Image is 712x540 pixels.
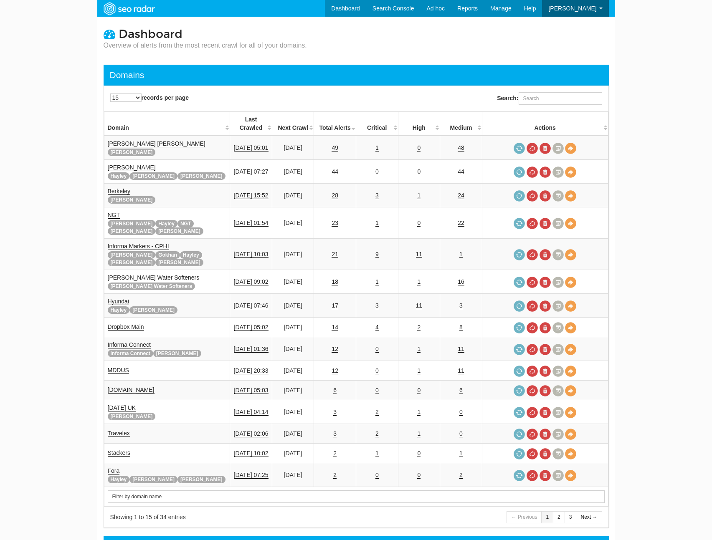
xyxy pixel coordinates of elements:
a: 0 [375,472,379,479]
a: Request a crawl [514,167,525,178]
a: Cancel in-progress audit [527,167,538,178]
span: Dashboard [119,27,182,41]
td: [DATE] [272,160,314,184]
th: Total Alerts: activate to sort column ascending [314,112,356,136]
a: Request a crawl [514,190,525,202]
a: [DATE] 07:27 [234,168,269,175]
a: 0 [417,168,421,175]
a: 1 [417,346,421,353]
a: 28 [332,192,338,199]
a: [DATE] 09:02 [234,278,269,285]
a: Crawl History [552,300,564,312]
img: SEORadar [100,1,158,16]
a: 12 [332,346,338,353]
td: [DATE] [272,463,314,487]
a: Cancel in-progress audit [527,322,538,333]
a: 0 [375,168,379,175]
td: [DATE] [272,207,314,239]
a: Cancel in-progress audit [527,366,538,377]
a: View Domain Overview [565,218,576,229]
th: Next Crawl: activate to sort column descending [272,112,314,136]
label: records per page [110,93,189,102]
span: [PERSON_NAME] [548,5,596,12]
a: Crawl History [552,143,564,154]
span: NGT [177,220,194,227]
td: [DATE] [272,337,314,361]
a: Crawl History [552,470,564,481]
a: View Domain Overview [565,385,576,396]
a: Request a crawl [514,344,525,355]
small: Overview of alerts from the most recent crawl for all of your domains. [104,41,307,50]
a: 14 [332,324,338,331]
a: Request a crawl [514,249,525,260]
a: Dropbox Main [108,323,144,331]
a: Crawl History [552,277,564,288]
th: Last Crawled: activate to sort column descending [230,112,272,136]
span: [PERSON_NAME] [155,259,203,266]
a: Crawl History [552,167,564,178]
a: View Domain Overview [565,366,576,377]
a: 0 [375,346,379,353]
a: View Domain Overview [565,322,576,333]
a: 11 [416,302,423,309]
a: 11 [458,367,464,374]
td: [DATE] [272,318,314,337]
a: Delete most recent audit [540,167,551,178]
th: Medium: activate to sort column descending [440,112,482,136]
th: Critical: activate to sort column descending [356,112,398,136]
a: Delete most recent audit [540,322,551,333]
span: Hayley [108,172,130,180]
a: Cancel in-progress audit [527,190,538,202]
a: Crawl History [552,407,564,418]
label: Search: [497,92,602,105]
span: Manage [490,5,512,12]
a: View Domain Overview [565,190,576,202]
span: Gokhan [155,251,180,259]
a: View Domain Overview [565,300,576,312]
a: Crawl History [552,249,564,260]
a: [DATE] 05:01 [234,144,269,151]
a: 1 [459,251,463,258]
td: [DATE] [272,136,314,160]
span: [PERSON_NAME] [177,172,226,180]
a: [DATE] UK [108,404,136,411]
a: Delete most recent audit [540,218,551,229]
a: 1 [375,220,379,227]
td: [DATE] [272,381,314,400]
a: ← Previous [507,511,542,523]
span: Ad hoc [426,5,445,12]
span: Hayley [108,306,130,314]
a: Request a crawl [514,322,525,333]
a: Cancel in-progress audit [527,429,538,440]
a: NGT [108,212,120,219]
a: 2 [375,430,379,437]
span: [PERSON_NAME] [108,413,156,420]
td: [DATE] [272,424,314,444]
a: Cancel in-progress audit [527,385,538,396]
a: [DATE] 01:36 [234,346,269,353]
a: 9 [375,251,379,258]
a: [DATE] 10:02 [234,450,269,457]
a: Delete most recent audit [540,277,551,288]
span: [PERSON_NAME] Water Softeners [108,283,195,290]
a: 1 [375,450,379,457]
a: View Domain Overview [565,448,576,459]
a: Crawl History [552,385,564,396]
a: View Domain Overview [565,277,576,288]
a: Travelex [108,430,130,437]
a: 1 [375,144,379,151]
a: Delete most recent audit [540,385,551,396]
a: Request a crawl [514,448,525,459]
a: [DATE] 02:06 [234,430,269,437]
td: [DATE] [272,361,314,381]
a: 8 [459,324,463,331]
span: Reports [457,5,478,12]
span: Hayley [108,476,130,483]
select: records per page [110,93,142,102]
span: [PERSON_NAME] [108,220,156,227]
a: Delete most recent audit [540,143,551,154]
a: 6 [459,387,463,394]
a: Hyundai [108,298,129,305]
a: Cancel in-progress audit [527,218,538,229]
a: 1 [541,511,553,523]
